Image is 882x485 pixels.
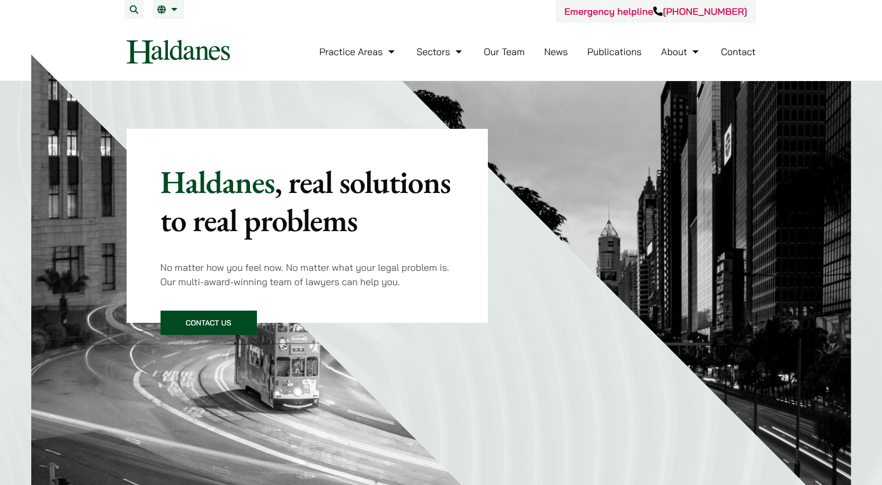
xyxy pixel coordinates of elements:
[544,46,568,58] a: News
[661,46,701,58] a: About
[319,46,397,58] a: Practice Areas
[587,46,642,58] a: Publications
[484,46,524,58] a: Our Team
[416,46,464,58] a: Sectors
[161,311,257,335] a: Contact Us
[721,46,756,58] a: Contact
[161,163,455,239] p: Haldanes
[157,5,180,14] a: EN
[161,161,451,241] mark: , real solutions to real problems
[161,260,455,289] p: No matter how you feel now. No matter what your legal problem is. Our multi-award-winning team of...
[564,5,747,17] a: Emergency helpline[PHONE_NUMBER]
[127,40,230,64] img: Logo of Haldanes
